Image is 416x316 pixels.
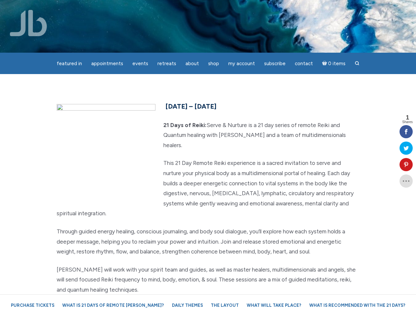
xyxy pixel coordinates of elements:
a: Shop [204,57,223,70]
span: featured in [57,61,82,66]
a: Retreats [153,57,180,70]
span: 1 [402,115,413,120]
span: About [185,61,199,66]
a: What is recommended with the 21 Days? [306,300,409,311]
a: What is 21 Days of Remote [PERSON_NAME]? [59,300,167,311]
img: Jamie Butler. The Everyday Medium [10,10,47,36]
a: The Layout [208,300,242,311]
a: featured in [53,57,86,70]
a: Subscribe [260,57,290,70]
span: My Account [228,61,255,66]
span: Subscribe [264,61,286,66]
span: Appointments [91,61,123,66]
a: Appointments [87,57,127,70]
span: 0 items [328,61,346,66]
i: Cart [322,61,328,66]
p: Through guided energy healing, conscious journaling, and body soul dialogue, you’ll explore how e... [57,226,360,257]
span: Shares [402,120,413,124]
a: My Account [224,57,259,70]
a: Events [128,57,152,70]
span: [DATE] – [DATE] [165,102,216,110]
strong: 21 Days of Reiki: [163,122,207,128]
a: About [181,57,203,70]
p: This 21 Day Remote Reiki experience is a sacred invitation to serve and nurture your physical bod... [57,158,360,219]
a: What will take place? [243,300,305,311]
a: Daily Themes [169,300,206,311]
a: Purchase Tickets [8,300,58,311]
p: Serve & Nurture is a 21 day series of remote Reiki and Quantum healing with [PERSON_NAME] and a t... [57,120,360,150]
span: Contact [295,61,313,66]
span: Events [132,61,148,66]
span: Retreats [157,61,176,66]
p: [PERSON_NAME] will work with your spirit team and guides, as well as master healers, multidimensi... [57,265,360,295]
a: Contact [291,57,317,70]
a: Cart0 items [318,57,350,70]
span: Shop [208,61,219,66]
